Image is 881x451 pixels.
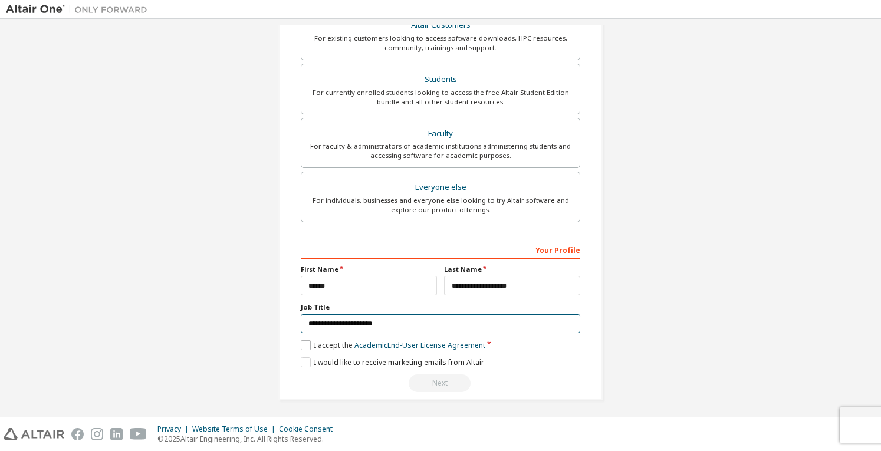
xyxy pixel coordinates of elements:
p: © 2025 Altair Engineering, Inc. All Rights Reserved. [157,434,340,444]
label: Last Name [444,265,580,274]
a: Academic End-User License Agreement [354,340,485,350]
img: Altair One [6,4,153,15]
div: Everyone else [308,179,573,196]
img: facebook.svg [71,428,84,440]
div: For existing customers looking to access software downloads, HPC resources, community, trainings ... [308,34,573,52]
img: linkedin.svg [110,428,123,440]
img: altair_logo.svg [4,428,64,440]
div: Faculty [308,126,573,142]
div: For individuals, businesses and everyone else looking to try Altair software and explore our prod... [308,196,573,215]
div: Cookie Consent [279,424,340,434]
div: Your Profile [301,240,580,259]
div: Read and acccept EULA to continue [301,374,580,392]
label: I accept the [301,340,485,350]
img: instagram.svg [91,428,103,440]
label: I would like to receive marketing emails from Altair [301,357,484,367]
div: Students [308,71,573,88]
div: Altair Customers [308,17,573,34]
label: First Name [301,265,437,274]
div: For faculty & administrators of academic institutions administering students and accessing softwa... [308,141,573,160]
img: youtube.svg [130,428,147,440]
div: Website Terms of Use [192,424,279,434]
label: Job Title [301,302,580,312]
div: Privacy [157,424,192,434]
div: For currently enrolled students looking to access the free Altair Student Edition bundle and all ... [308,88,573,107]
